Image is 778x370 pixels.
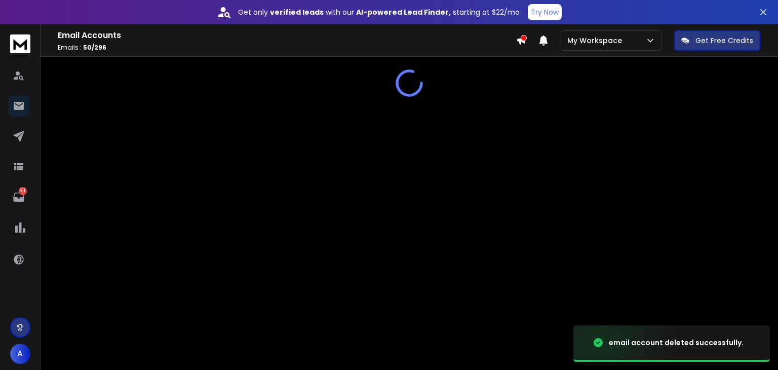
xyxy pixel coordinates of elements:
[58,44,516,52] p: Emails :
[19,187,27,195] p: 211
[531,7,559,17] p: Try Now
[10,344,30,364] button: A
[695,35,753,46] p: Get Free Credits
[270,7,324,17] strong: verified leads
[238,7,520,17] p: Get only with our starting at $22/mo
[356,7,451,17] strong: AI-powered Lead Finder,
[528,4,562,20] button: Try Now
[674,30,760,51] button: Get Free Credits
[9,187,29,207] a: 211
[567,35,626,46] p: My Workspace
[609,338,744,348] div: email account deleted successfully.
[10,34,30,53] img: logo
[58,29,516,42] h1: Email Accounts
[83,43,106,52] span: 50 / 296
